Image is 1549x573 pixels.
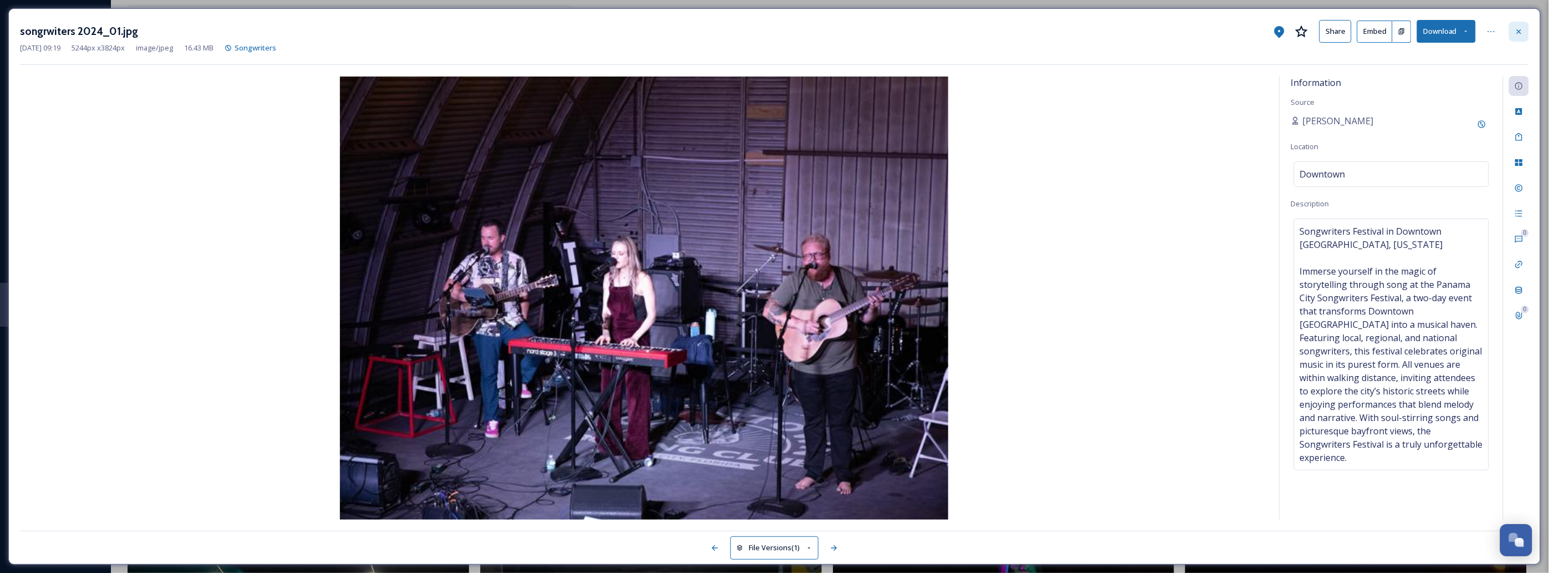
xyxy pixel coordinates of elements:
span: Information [1291,77,1342,89]
button: File Versions(1) [730,536,819,559]
span: 16.43 MB [184,43,214,53]
img: 52771ed5-ab54-4ea8-b487-060ce56c59b4.jpg [20,77,1268,520]
span: [DATE] 09:19 [20,43,60,53]
span: Location [1291,141,1319,151]
div: 0 [1521,229,1529,237]
span: Songwriters [235,43,276,53]
span: [PERSON_NAME] [1303,114,1374,128]
span: Description [1291,199,1329,209]
span: Songwriters Festival in Downtown [GEOGRAPHIC_DATA], [US_STATE] Immerse yourself in the magic of s... [1300,225,1483,464]
span: Source [1291,97,1315,107]
button: Share [1319,20,1352,43]
button: Download [1417,20,1476,43]
h3: songrwiters 2024_01.jpg [20,23,138,39]
div: 0 [1521,306,1529,313]
span: 5244 px x 3824 px [72,43,125,53]
span: image/jpeg [136,43,173,53]
button: Embed [1357,21,1393,43]
span: Downtown [1300,168,1345,181]
button: Open Chat [1500,524,1532,556]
